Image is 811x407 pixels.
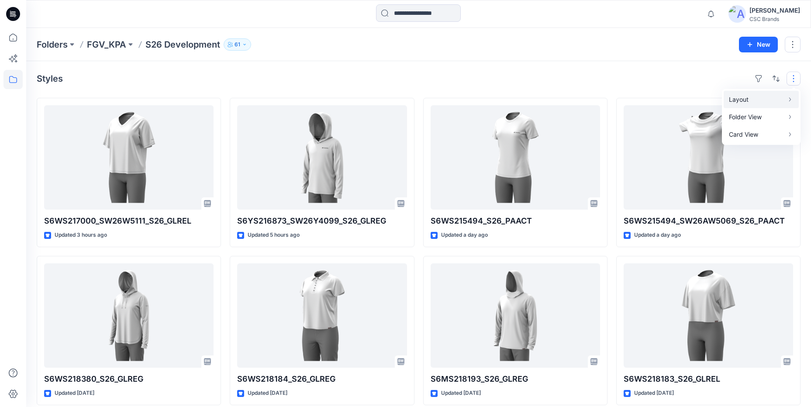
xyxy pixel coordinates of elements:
[145,38,220,51] p: S26 Development
[44,263,214,368] a: S6WS218380_S26_GLREG
[729,112,784,122] p: Folder View
[55,231,107,240] p: Updated 3 hours ago
[237,105,407,210] a: S6YS216873_SW26Y4099_S26_GLREG
[87,38,126,51] a: FGV_KPA
[441,231,488,240] p: Updated a day ago
[224,38,251,51] button: 61
[739,37,778,52] button: New
[237,373,407,385] p: S6WS218184_S26_GLREG
[44,215,214,227] p: S6WS217000_SW26W5111_S26_GLREL
[37,73,63,84] h4: Styles
[624,373,793,385] p: S6WS218183_S26_GLREL
[431,373,600,385] p: S6MS218193_S26_GLREG
[634,389,674,398] p: Updated [DATE]
[441,389,481,398] p: Updated [DATE]
[237,263,407,368] a: S6WS218184_S26_GLREG
[729,94,784,105] p: Layout
[248,231,300,240] p: Updated 5 hours ago
[624,263,793,368] a: S6WS218183_S26_GLREL
[37,38,68,51] a: Folders
[431,105,600,210] a: S6WS215494_S26_PAACT
[235,40,240,49] p: 61
[729,129,784,140] p: Card View
[55,389,94,398] p: Updated [DATE]
[624,105,793,210] a: S6WS215494_SW26AW5069_S26_PAACT
[44,373,214,385] p: S6WS218380_S26_GLREG
[728,5,746,23] img: avatar
[749,5,800,16] div: [PERSON_NAME]
[624,215,793,227] p: S6WS215494_SW26AW5069_S26_PAACT
[248,389,287,398] p: Updated [DATE]
[634,231,681,240] p: Updated a day ago
[749,16,800,22] div: CSC Brands
[44,105,214,210] a: S6WS217000_SW26W5111_S26_GLREL
[431,263,600,368] a: S6MS218193_S26_GLREG
[431,215,600,227] p: S6WS215494_S26_PAACT
[237,215,407,227] p: S6YS216873_SW26Y4099_S26_GLREG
